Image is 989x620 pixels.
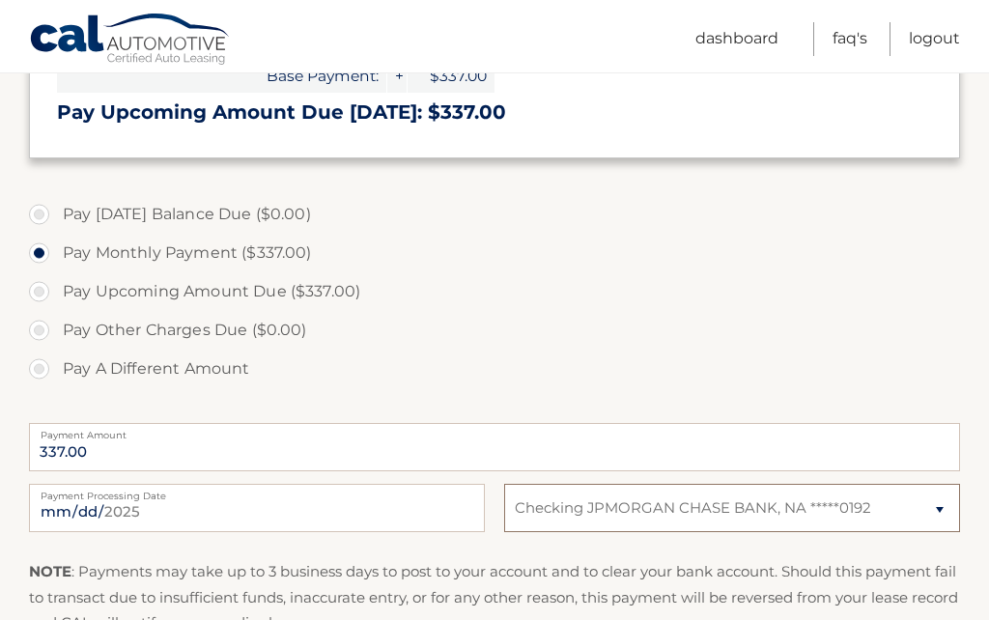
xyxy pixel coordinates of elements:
label: Pay Upcoming Amount Due ($337.00) [29,272,960,311]
label: Pay [DATE] Balance Due ($0.00) [29,195,960,234]
label: Pay A Different Amount [29,350,960,388]
label: Payment Processing Date [29,484,485,499]
span: $337.00 [408,59,494,93]
h3: Pay Upcoming Amount Due [DATE]: $337.00 [57,100,932,125]
a: Dashboard [695,22,778,56]
label: Payment Amount [29,423,960,438]
strong: NOTE [29,562,71,580]
input: Payment Amount [29,423,960,471]
a: FAQ's [833,22,867,56]
span: Base Payment: [57,59,386,93]
span: + [387,59,407,93]
a: Logout [909,22,960,56]
label: Pay Other Charges Due ($0.00) [29,311,960,350]
label: Pay Monthly Payment ($337.00) [29,234,960,272]
a: Cal Automotive [29,13,232,69]
input: Payment Date [29,484,485,532]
